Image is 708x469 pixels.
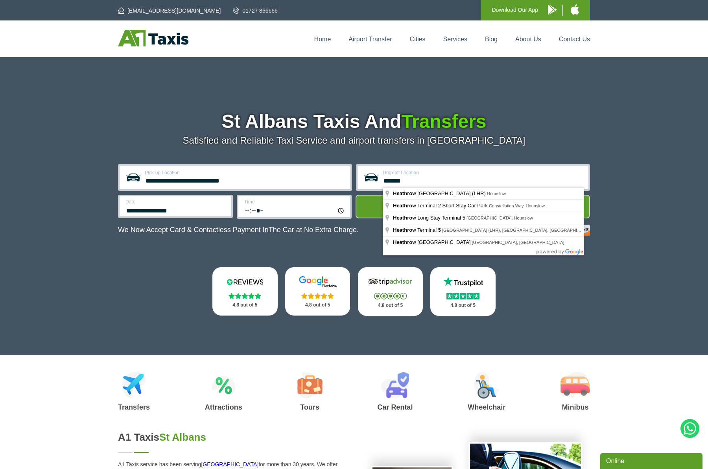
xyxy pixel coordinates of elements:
a: Contact Us [559,36,590,42]
span: w Terminal 2 Short Stay Car Park [393,203,489,209]
h3: Transfers [118,404,150,411]
span: Heathro [393,203,412,209]
h3: Minibus [560,404,590,411]
p: 4.8 out of 5 [439,301,487,310]
img: Wheelchair [474,372,499,399]
span: Heathro [393,227,412,233]
img: Stars [301,293,334,299]
img: A1 Taxis iPhone App [571,4,579,15]
a: About Us [515,36,541,42]
img: Minibus [560,372,590,399]
p: 4.8 out of 5 [294,300,342,310]
img: Attractions [212,372,236,399]
a: Google Stars 4.8 out of 5 [285,267,350,316]
p: 4.8 out of 5 [221,300,269,310]
img: Stars [229,293,261,299]
span: w [GEOGRAPHIC_DATA] (LHR) [393,190,487,196]
h1: St Albans Taxis And [118,112,590,131]
img: Airport Transfers [122,372,146,399]
a: Cities [410,36,426,42]
img: Google [294,276,341,288]
a: Blog [485,36,498,42]
button: Get Quote [356,195,590,218]
h3: Tours [297,404,323,411]
p: Satisfied and Reliable Taxi Service and airport transfers in [GEOGRAPHIC_DATA] [118,135,590,146]
span: Heathro [393,239,412,245]
a: Home [314,36,331,42]
img: A1 Taxis Android App [548,5,557,15]
a: Airport Transfer [348,36,392,42]
span: St Albans [159,431,206,443]
a: Services [443,36,467,42]
label: Drop-off Location [383,170,584,175]
span: w Long Stay Terminal 5 [393,215,466,221]
span: [GEOGRAPHIC_DATA] (LHR), [GEOGRAPHIC_DATA], [GEOGRAPHIC_DATA], [GEOGRAPHIC_DATA] [442,228,642,233]
span: Transfers [401,111,486,132]
img: Stars [374,293,407,299]
label: Time [244,199,345,204]
h3: Wheelchair [468,404,505,411]
a: 01727 866666 [233,7,278,15]
label: Pick-up Location [145,170,346,175]
img: Stars [446,293,479,299]
span: Heathro [393,190,412,196]
img: Trustpilot [439,276,487,288]
span: [GEOGRAPHIC_DATA], [GEOGRAPHIC_DATA] [472,240,564,245]
span: [GEOGRAPHIC_DATA], Hounslow [466,216,533,220]
a: [EMAIL_ADDRESS][DOMAIN_NAME] [118,7,221,15]
a: Reviews.io Stars 4.8 out of 5 [212,267,278,316]
h2: A1 Taxis [118,431,345,443]
p: 4.8 out of 5 [367,301,415,310]
img: Tours [297,372,323,399]
p: Download Our App [492,5,538,15]
iframe: chat widget [600,452,704,469]
span: Hounslow [487,191,506,196]
img: A1 Taxis St Albans LTD [118,30,188,46]
img: Reviews.io [221,276,269,288]
h3: Car Rental [377,404,413,411]
span: w Terminal 5 [393,227,442,233]
h3: Attractions [205,404,242,411]
img: Car Rental [381,372,409,399]
label: Date [125,199,227,204]
a: Tripadvisor Stars 4.8 out of 5 [358,267,423,316]
span: Constellation Way, Hounslow [489,203,545,208]
p: We Now Accept Card & Contactless Payment In [118,226,359,234]
a: [GEOGRAPHIC_DATA] [201,461,258,467]
span: w [GEOGRAPHIC_DATA] [393,239,472,245]
span: Heathro [393,215,412,221]
a: Trustpilot Stars 4.8 out of 5 [430,267,496,316]
img: Tripadvisor [367,276,414,288]
span: The Car at No Extra Charge. [269,226,359,234]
